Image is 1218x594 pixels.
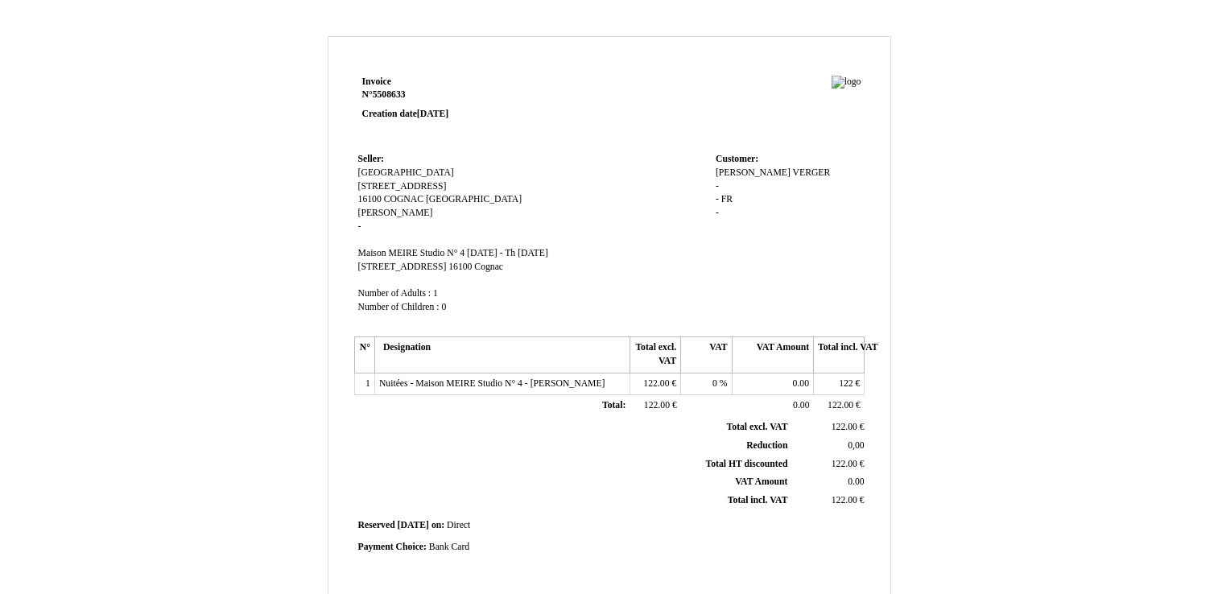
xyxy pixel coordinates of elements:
[358,194,382,204] span: 16100
[448,262,472,272] span: 16100
[839,378,853,389] span: 122
[735,476,787,487] span: VAT Amount
[441,302,446,312] span: 0
[828,400,853,410] span: 122.00
[384,194,423,204] span: COGNAC
[832,422,857,432] span: 122.00
[705,459,787,469] span: Total HT discounted
[721,194,733,204] span: FR
[681,373,732,395] td: %
[362,109,449,119] strong: Creation date
[358,542,427,552] span: Payment Choice:
[727,422,788,432] span: Total excl. VAT
[433,288,438,299] span: 1
[643,378,669,389] span: 122.00
[814,373,865,395] td: €
[814,395,865,418] td: €
[793,167,831,178] span: VERGER
[716,181,719,192] span: -
[848,440,864,451] span: 0,00
[791,455,867,473] td: €
[447,520,470,530] span: Direct
[358,167,454,178] span: [GEOGRAPHIC_DATA]
[732,337,813,373] th: VAT Amount
[832,76,861,89] img: logo
[848,476,864,487] span: 0.00
[379,378,605,389] span: Nuitées - Maison MEIRE Studio N° 4 - [PERSON_NAME]
[630,337,680,373] th: Total excl. VAT
[358,302,440,312] span: Number of Children :
[358,248,465,258] span: Maison MEIRE Studio N° 4
[716,167,791,178] span: [PERSON_NAME]
[431,520,444,530] span: on:
[814,337,865,373] th: Total incl. VAT
[832,495,857,505] span: 122.00
[374,337,630,373] th: Designation
[358,262,447,272] span: [STREET_ADDRESS]
[716,154,758,164] span: Customer:
[474,262,503,272] span: Cognac
[467,248,548,258] span: [DATE] - Th [DATE]
[358,520,395,530] span: Reserved
[358,221,361,232] span: -
[746,440,787,451] span: Reduction
[417,109,448,119] span: [DATE]
[630,395,680,418] td: €
[354,337,374,373] th: N°
[832,459,857,469] span: 122.00
[373,89,406,100] span: 5508633
[358,181,447,192] span: [STREET_ADDRESS]
[354,373,374,395] td: 1
[793,378,809,389] span: 0.00
[716,194,719,204] span: -
[426,194,522,204] span: [GEOGRAPHIC_DATA]
[681,337,732,373] th: VAT
[398,520,429,530] span: [DATE]
[716,208,719,218] span: -
[630,373,680,395] td: €
[358,288,431,299] span: Number of Adults :
[793,400,809,410] span: 0.00
[644,400,670,410] span: 122.00
[362,76,391,87] span: Invoice
[358,154,384,164] span: Seller:
[429,542,469,552] span: Bank Card
[712,378,717,389] span: 0
[362,89,555,101] strong: N°
[358,208,433,218] span: [PERSON_NAME]
[791,419,867,436] td: €
[602,400,626,410] span: Total:
[728,495,788,505] span: Total incl. VAT
[791,492,867,510] td: €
